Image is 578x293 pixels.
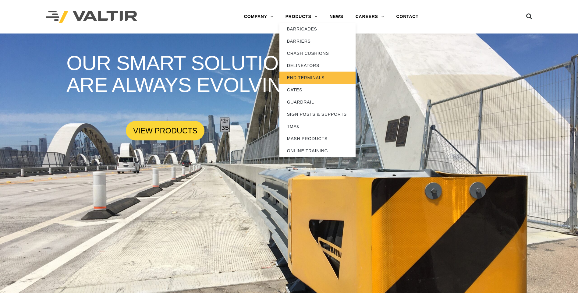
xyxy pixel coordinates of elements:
[279,84,356,96] a: GATES
[279,96,356,108] a: GUARDRAIL
[66,52,332,97] rs-layer: OUR SMART SOLUTIONS ARE ALWAYS EVOLVING.
[126,121,204,140] a: VIEW PRODUCTS
[279,132,356,145] a: MASH PRODUCTS
[238,11,279,23] a: COMPANY
[279,145,356,157] a: ONLINE TRAINING
[46,11,137,23] img: Valtir
[390,11,425,23] a: CONTACT
[279,108,356,120] a: SIGN POSTS & SUPPORTS
[324,11,349,23] a: NEWS
[279,47,356,59] a: CRASH CUSHIONS
[279,23,356,35] a: BARRICADES
[349,11,390,23] a: CAREERS
[279,72,356,84] a: END TERMINALS
[279,11,324,23] a: PRODUCTS
[279,59,356,72] a: DELINEATORS
[279,35,356,47] a: BARRIERS
[279,120,356,132] a: TMAs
